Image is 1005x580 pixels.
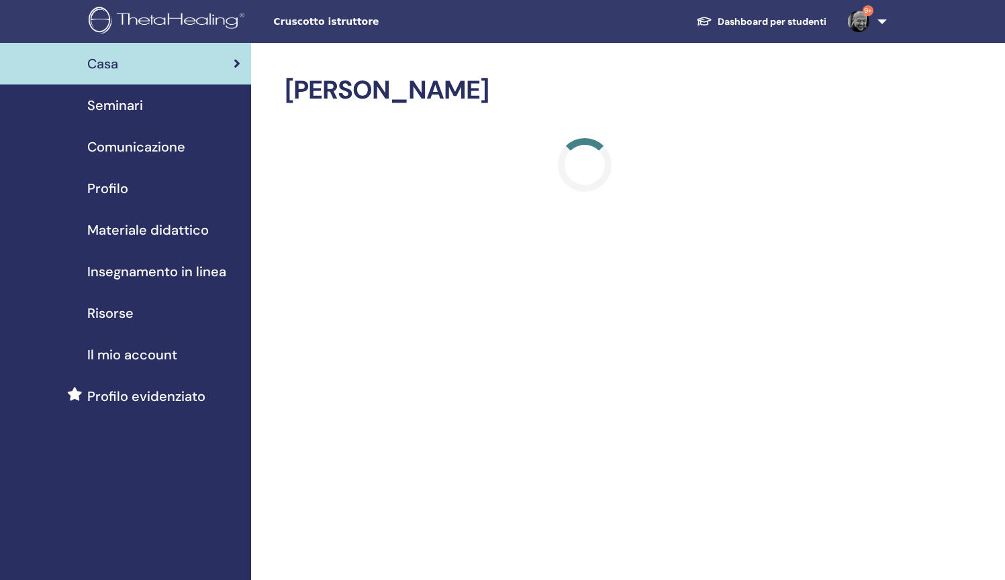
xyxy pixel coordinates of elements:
span: Profilo [87,178,128,198]
img: graduation-cap-white.svg [696,15,712,27]
span: Cruscotto istruttore [273,15,475,29]
span: Materiale didattico [87,220,209,240]
span: Insegnamento in linea [87,262,226,282]
span: 9+ [863,5,873,16]
span: Il mio account [87,345,177,365]
span: Casa [87,54,118,74]
span: Profilo evidenziato [87,386,205,406]
span: Comunicazione [87,137,185,157]
img: default.jpg [848,11,869,32]
span: Risorse [87,303,134,323]
a: Dashboard per studenti [685,9,837,34]
img: logo.png [89,7,249,37]
span: Seminari [87,95,143,115]
h2: [PERSON_NAME] [285,75,884,106]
